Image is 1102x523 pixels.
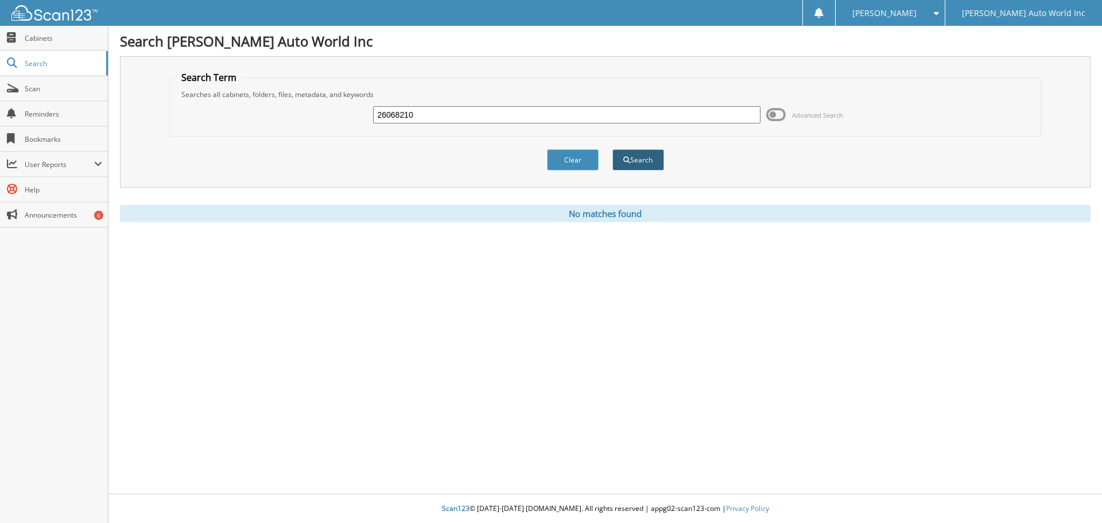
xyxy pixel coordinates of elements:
img: scan123-logo-white.svg [11,5,98,21]
button: Clear [547,149,599,171]
span: Advanced Search [792,111,843,119]
div: 6 [94,211,103,220]
span: Help [25,185,102,195]
h1: Search [PERSON_NAME] Auto World Inc [120,32,1091,51]
span: User Reports [25,160,94,169]
a: Privacy Policy [726,503,769,513]
legend: Search Term [176,71,242,84]
button: Search [612,149,664,171]
span: Scan [25,84,102,94]
span: Scan123 [442,503,469,513]
span: [PERSON_NAME] Auto World Inc [962,10,1085,17]
div: © [DATE]-[DATE] [DOMAIN_NAME]. All rights reserved | appg02-scan123-com | [108,495,1102,523]
span: Cabinets [25,33,102,43]
span: Reminders [25,109,102,119]
div: No matches found [120,205,1091,222]
span: Announcements [25,210,102,220]
span: [PERSON_NAME] [852,10,917,17]
div: Searches all cabinets, folders, files, metadata, and keywords [176,90,1035,99]
iframe: Chat Widget [1045,468,1102,523]
span: Bookmarks [25,134,102,144]
span: Search [25,59,100,68]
